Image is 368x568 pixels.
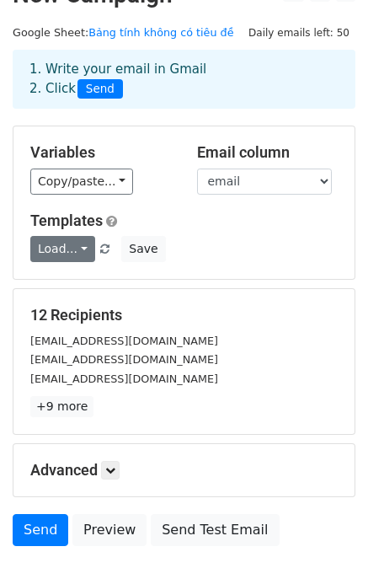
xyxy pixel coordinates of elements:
div: Tiện ích trò chuyện [284,487,368,568]
span: Send [77,79,123,99]
h5: Email column [197,143,339,162]
div: 1. Write your email in Gmail 2. Click [17,60,351,99]
a: Load... [30,236,95,262]
small: [EMAIL_ADDRESS][DOMAIN_NAME] [30,353,218,366]
small: [EMAIL_ADDRESS][DOMAIN_NAME] [30,335,218,347]
a: Send [13,514,68,546]
a: Preview [72,514,147,546]
h5: 12 Recipients [30,306,338,324]
small: [EMAIL_ADDRESS][DOMAIN_NAME] [30,372,218,385]
a: Daily emails left: 50 [243,26,355,39]
a: Bảng tính không có tiêu đề [88,26,233,39]
a: Templates [30,212,103,229]
iframe: Chat Widget [284,487,368,568]
a: Copy/paste... [30,169,133,195]
h5: Advanced [30,461,338,480]
button: Save [121,236,165,262]
a: Send Test Email [151,514,279,546]
h5: Variables [30,143,172,162]
small: Google Sheet: [13,26,234,39]
span: Daily emails left: 50 [243,24,355,42]
a: +9 more [30,396,93,417]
